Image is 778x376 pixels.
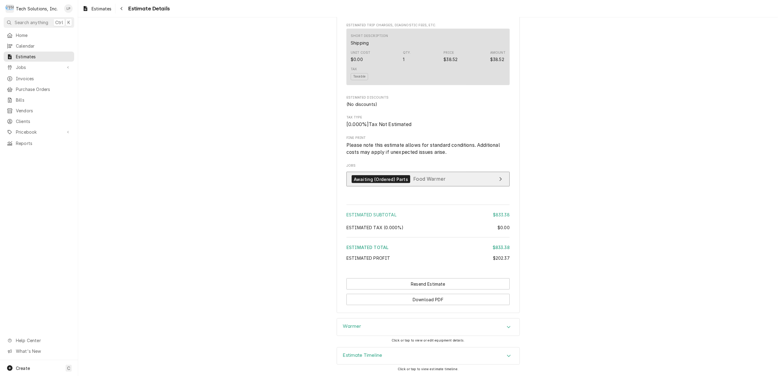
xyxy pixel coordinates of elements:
[4,346,74,356] a: Go to What's New
[4,41,74,51] a: Calendar
[337,319,519,336] div: Accordion Header
[4,127,74,137] a: Go to Pricebook
[4,95,74,105] a: Bills
[351,40,369,46] div: Short Description
[493,255,510,261] div: $202.37
[16,64,62,70] span: Jobs
[126,5,170,13] span: Estimate Details
[346,255,510,261] div: Estimated Profit
[351,34,388,46] div: Short Description
[346,278,510,305] div: Button Group
[67,365,70,371] span: C
[64,4,73,13] div: Lisa Paschal's Avatar
[16,337,71,344] span: Help Center
[55,19,63,26] span: Ctrl
[15,19,48,26] span: Search anything
[16,43,71,49] span: Calendar
[490,50,505,63] div: Amount
[346,23,510,28] span: Estimated Trip Charges, Diagnostic Fees, etc.
[4,52,74,62] a: Estimates
[351,50,370,63] div: Cost
[4,116,74,126] a: Clients
[16,86,71,92] span: Purchase Orders
[346,142,510,156] span: Fine Print
[403,50,411,63] div: Quantity
[346,172,510,187] a: View Job
[346,136,510,140] span: Fine Print
[16,97,71,103] span: Bills
[403,56,404,63] div: Quantity
[343,324,361,329] h3: Warmer
[4,106,74,116] a: Vendors
[5,4,14,13] div: T
[346,244,510,251] div: Estimated Total
[16,129,62,135] span: Pricebook
[343,352,382,358] h3: Estimate Timeline
[346,163,510,190] div: Jobs
[80,4,114,14] a: Estimates
[346,212,396,217] span: Estimated Subtotal
[346,101,510,107] div: Estimated Discounts List
[403,50,411,55] div: Qty.
[337,348,519,365] div: Accordion Header
[493,211,510,218] div: $833.38
[351,73,368,80] span: Taxable
[4,62,74,72] a: Go to Jobs
[346,294,510,305] button: Download PDF
[64,4,73,13] div: LP
[16,53,71,60] span: Estimates
[4,335,74,345] a: Go to Help Center
[5,4,14,13] div: Tech Solutions, Inc.'s Avatar
[346,278,510,290] div: Button Group Row
[346,95,510,107] div: Estimated Discounts
[4,74,74,84] a: Invoices
[16,5,58,12] div: Tech Solutions, Inc.
[443,56,458,63] div: Price
[346,163,510,168] span: Jobs
[67,19,70,26] span: K
[352,175,410,183] div: Awaiting (Ordered) Parts
[351,50,370,55] div: Unit Cost
[351,67,357,72] div: Tax
[346,121,510,128] span: Tax Type
[16,348,71,354] span: What's New
[337,318,520,336] div: Warmer
[16,107,71,114] span: Vendors
[16,32,71,38] span: Home
[346,245,389,250] span: Estimated Total
[413,176,446,182] span: Food Warmer
[443,50,458,63] div: Price
[351,56,363,63] div: Cost
[4,84,74,94] a: Purchase Orders
[351,34,388,38] div: Short Description
[346,121,411,127] span: [ 0.000 %] Tax Not Estimated
[92,5,111,12] span: Estimates
[443,50,454,55] div: Price
[346,224,510,231] div: Estimated Tax
[490,56,504,63] div: Amount
[337,347,520,365] div: Estimate Timeline
[16,140,71,146] span: Reports
[490,50,505,55] div: Amount
[346,95,510,100] span: Estimated Discounts
[16,75,71,82] span: Invoices
[346,29,510,88] div: Estimated Trip Charges, Diagnostic Fees, etc. List
[346,225,404,230] span: Estimated Tax ( 0.000% )
[346,115,510,120] span: Tax Type
[346,142,501,155] span: Please note this estimate allows for standard conditions. Additional costs may apply if unexpecte...
[346,29,510,85] div: Line Item
[4,138,74,148] a: Reports
[16,366,30,371] span: Create
[4,17,74,28] button: Search anythingCtrlK
[4,30,74,40] a: Home
[398,367,458,371] span: Click or tap to view estimate timeline.
[498,224,510,231] div: $0.00
[346,136,510,156] div: Fine Print
[16,118,71,125] span: Clients
[117,4,126,13] button: Navigate back
[346,202,510,266] div: Amount Summary
[346,211,510,218] div: Estimated Subtotal
[337,319,519,336] button: Accordion Details Expand Trigger
[346,255,390,261] span: Estimated Profit
[392,338,465,342] span: Click or tap to view or edit equipment details.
